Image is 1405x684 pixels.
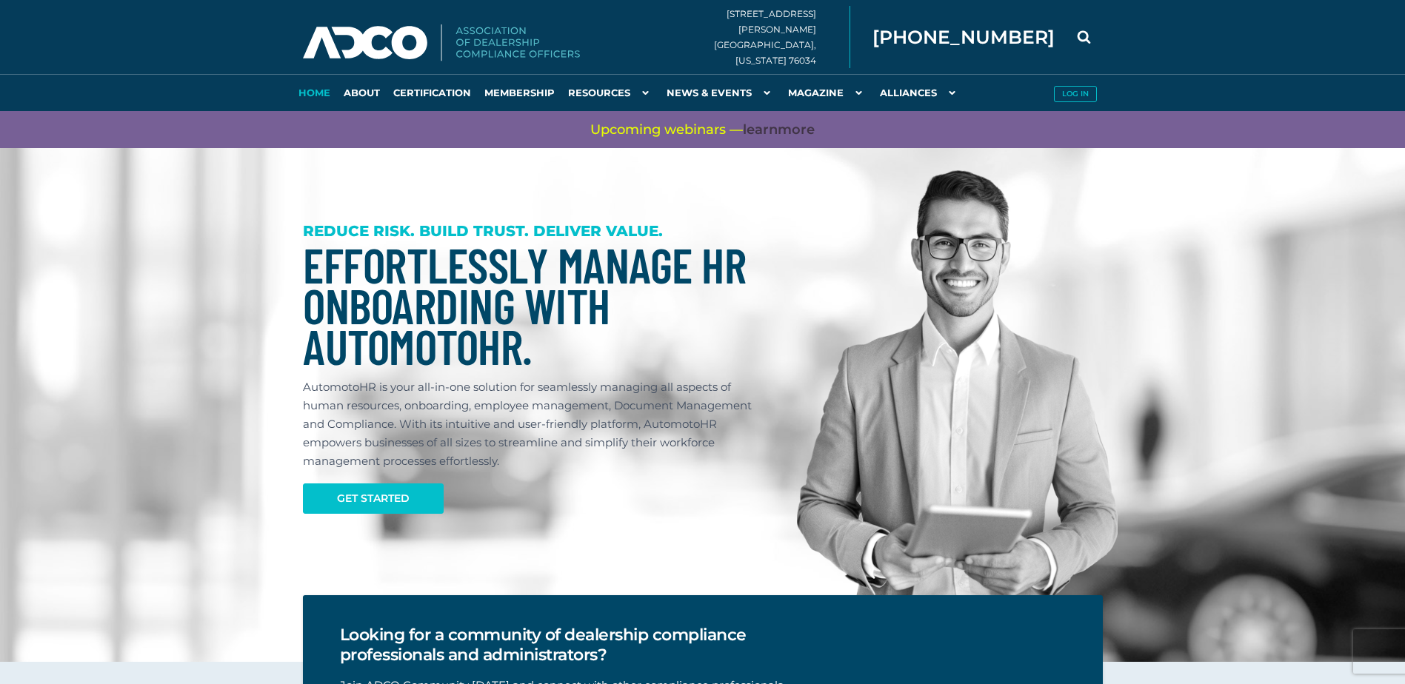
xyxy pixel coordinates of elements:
img: Association of Dealership Compliance Officers logo [303,24,580,61]
a: Home [292,74,337,111]
a: learnmore [743,121,815,139]
button: Log in [1054,86,1097,102]
a: Alliances [873,74,967,111]
div: [STREET_ADDRESS][PERSON_NAME] [GEOGRAPHIC_DATA], [US_STATE] 76034 [714,6,850,68]
a: About [337,74,387,111]
a: News & Events [660,74,781,111]
img: Dealership Compliance Professional [797,170,1118,624]
span: [PHONE_NUMBER] [872,28,1055,47]
span: Upcoming webinars — [590,121,815,139]
p: AutomotoHR is your all-in-one solution for seamlessly managing all aspects of human resources, on... [303,378,761,470]
span: learn [743,121,778,138]
a: Certification [387,74,478,111]
h1: Effortlessly Manage HR Onboarding with AutomotoHR. [303,244,761,366]
a: Membership [478,74,561,111]
a: Get Started [303,483,444,514]
a: Resources [561,74,660,111]
a: Magazine [781,74,873,111]
a: Log in [1047,74,1103,111]
h3: REDUCE RISK. BUILD TRUST. DELIVER VALUE. [303,222,761,241]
